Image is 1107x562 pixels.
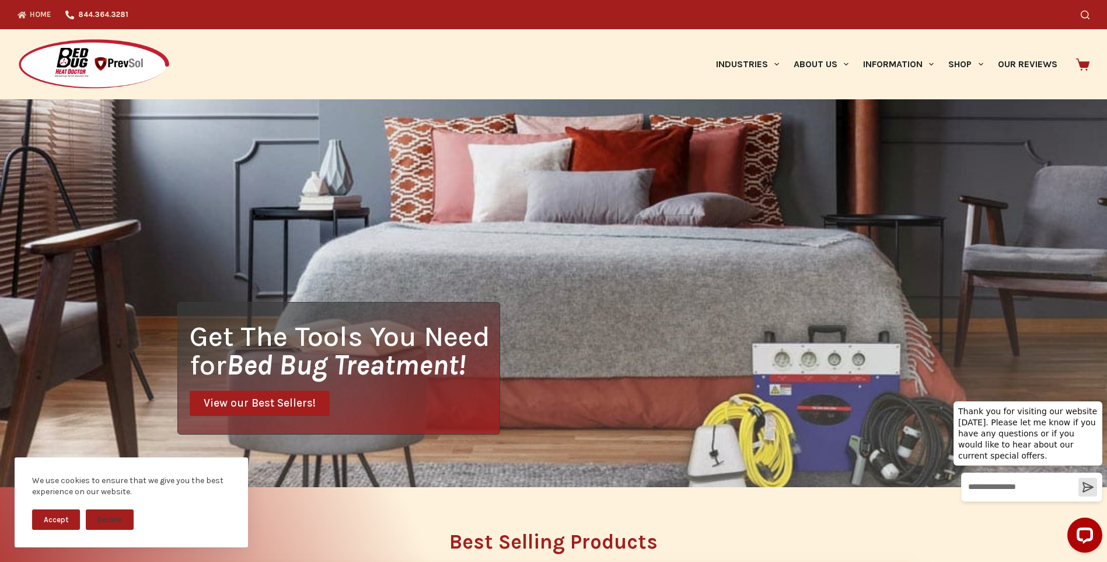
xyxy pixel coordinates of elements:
[226,348,466,381] i: Bed Bug Treatment!
[990,29,1064,99] a: Our Reviews
[856,29,941,99] a: Information
[204,398,316,409] span: View our Best Sellers!
[190,391,330,416] a: View our Best Sellers!
[190,322,500,379] h1: Get The Tools You Need for
[1081,11,1089,19] button: Search
[18,39,170,91] img: Prevsol/Bed Bug Heat Doctor
[708,29,786,99] a: Industries
[177,532,930,552] h2: Best Selling Products
[32,475,231,498] div: We use cookies to ensure that we give you the best experience on our website.
[941,29,990,99] a: Shop
[944,390,1107,562] iframe: LiveChat chat widget
[32,509,80,530] button: Accept
[786,29,855,99] a: About Us
[86,509,134,530] button: Decline
[708,29,1064,99] nav: Primary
